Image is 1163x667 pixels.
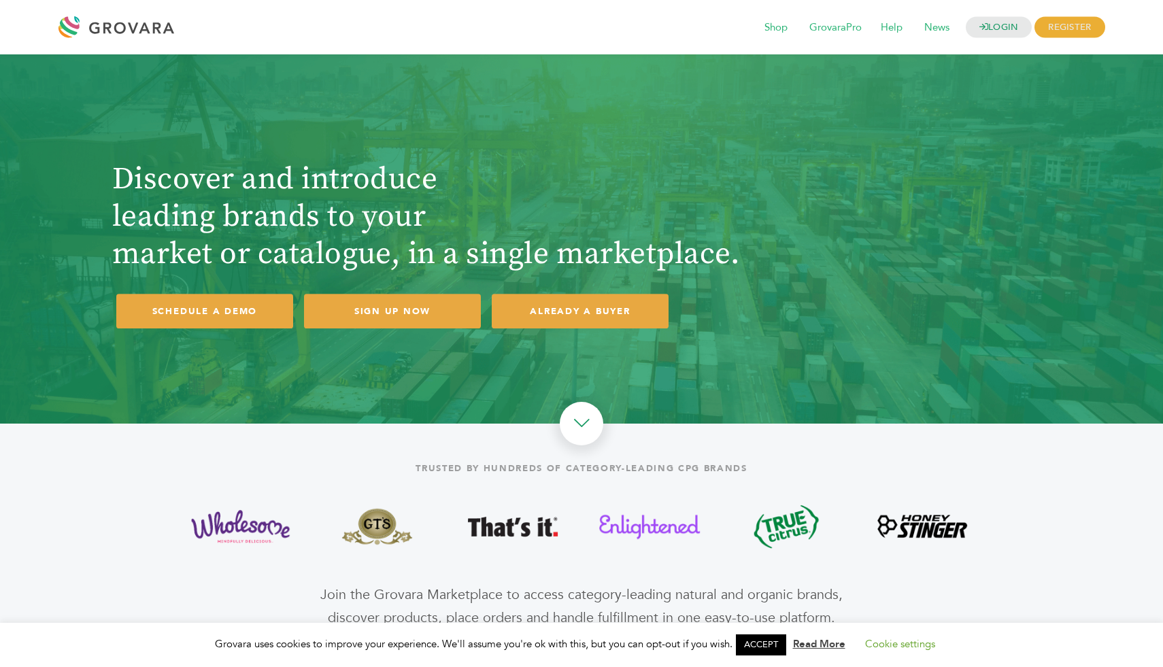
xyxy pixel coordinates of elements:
span: GrovaraPro [800,15,871,41]
div: Trusted by hundreds of category-leading CPG brands [105,456,1058,481]
a: SIGN UP NOW [304,294,481,328]
div: Join the Grovara Marketplace to access category-leading natural and organic brands, discover prod... [320,583,843,630]
span: News [915,15,959,41]
a: SCHEDULE A DEMO [116,294,293,328]
a: Cookie settings [865,637,935,651]
a: ALREADY A BUYER [492,294,669,328]
span: REGISTER [1034,17,1105,38]
a: Shop [755,20,797,35]
a: LOGIN [966,17,1032,38]
span: Grovara uses cookies to improve your experience. We'll assume you're ok with this, but you can op... [215,637,949,651]
h1: Discover and introduce leading brands to your market or catalogue, in a single marketplace. [112,161,813,273]
a: Read More [793,637,845,651]
a: News [915,20,959,35]
a: ACCEPT [736,634,786,655]
span: Shop [755,15,797,41]
a: GrovaraPro [800,20,871,35]
a: Help [871,20,912,35]
span: Help [871,15,912,41]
